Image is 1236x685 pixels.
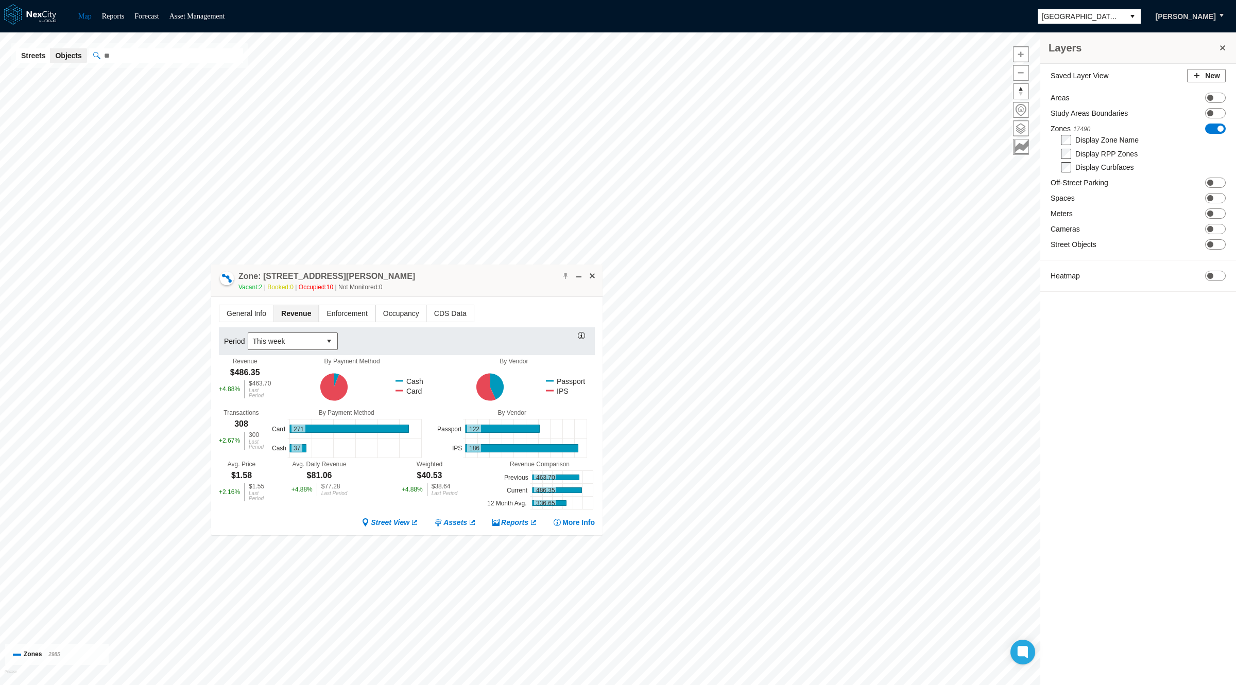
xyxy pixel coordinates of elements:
[1051,193,1075,203] label: Spaces
[21,50,45,61] span: Streets
[238,284,267,291] span: Vacant: 2
[249,388,271,398] div: Last Period
[321,333,337,349] button: select
[224,409,259,416] div: Transactions
[224,336,248,346] label: Period
[437,358,591,365] div: By Vendor
[371,517,409,528] span: Street View
[1051,124,1090,134] label: Zones
[402,483,423,496] div: + 4.88 %
[435,409,589,416] div: By Vendor
[417,461,442,468] div: Weighted
[13,649,101,660] div: Zones
[492,517,538,528] a: Reports
[1073,126,1090,133] span: 17490
[553,517,595,528] button: More Info
[1014,84,1028,99] span: Reset bearing to north
[1156,11,1216,22] span: [PERSON_NAME]
[501,517,528,528] span: Reports
[485,461,595,468] div: Revenue Comparison
[5,670,16,682] a: Mapbox homepage
[249,483,264,489] div: $1.55
[1051,93,1070,103] label: Areas
[134,12,159,20] a: Forecast
[1013,46,1029,62] button: Zoom in
[319,305,374,322] span: Enforcement
[1051,178,1108,188] label: Off-Street Parking
[417,470,442,481] div: $40.53
[1013,120,1029,136] button: Layers management
[1051,108,1128,118] label: Study Areas Boundaries
[1014,65,1028,80] span: Zoom out
[269,409,424,416] div: By Payment Method
[291,483,313,496] div: + 4.88 %
[432,483,458,489] div: $38.64
[299,284,338,291] span: Occupied: 10
[294,426,304,433] text: 271
[321,483,348,489] div: $77.28
[338,284,382,291] span: Not Monitored: 0
[249,440,264,450] div: Last Period
[1042,11,1120,22] span: [GEOGRAPHIC_DATA][PERSON_NAME]
[292,461,346,468] div: Avg. Daily Revenue
[362,517,419,528] a: Street View
[1049,41,1217,55] h3: Layers
[307,470,332,481] div: $81.06
[1051,239,1096,250] label: Street Objects
[469,426,479,433] text: 122
[272,426,285,433] text: Card
[443,517,467,528] span: Assets
[48,652,60,657] span: 2985
[252,336,317,346] span: This week
[275,358,430,365] div: By Payment Method
[1013,65,1029,81] button: Zoom out
[272,445,286,452] text: Cash
[1051,224,1080,234] label: Cameras
[50,48,87,63] button: Objects
[274,305,318,322] span: Revenue
[230,367,260,378] div: $486.35
[267,284,299,291] span: Booked: 0
[238,271,415,282] h4: Double-click to make header text selectable
[238,271,415,292] div: Double-click to make header text selectable
[16,48,50,63] button: Streets
[507,486,528,494] text: Current
[487,499,527,506] text: 12 Month Avg.
[219,483,240,501] div: + 2.16 %
[1145,8,1227,25] button: [PERSON_NAME]
[169,12,225,20] a: Asset Management
[102,12,125,20] a: Reports
[1013,102,1029,118] button: Home
[1013,139,1029,155] button: Key metrics
[536,499,555,506] text: 336.65
[469,445,479,452] text: 186
[231,470,252,481] div: $1.58
[1014,47,1028,62] span: Zoom in
[1205,71,1220,81] span: New
[1051,271,1080,281] label: Heatmap
[228,461,255,468] div: Avg. Price
[294,445,301,452] text: 37
[219,305,273,322] span: General Info
[219,432,240,450] div: + 2.67 %
[1075,136,1139,144] label: Display Zone Name
[1187,69,1226,82] button: New
[1051,71,1109,81] label: Saved Layer View
[504,473,528,481] text: Previous
[219,380,240,398] div: + 4.88 %
[234,418,248,430] div: 308
[432,491,458,496] div: Last Period
[1075,150,1138,158] label: Display RPP Zones
[321,491,348,496] div: Last Period
[78,12,92,20] a: Map
[434,517,476,528] a: Assets
[1013,83,1029,99] button: Reset bearing to north
[536,486,555,494] text: 486.35
[233,358,257,365] div: Revenue
[376,305,426,322] span: Occupancy
[536,473,555,481] text: 463.70
[249,432,264,438] div: 300
[452,445,462,452] text: IPS
[1075,163,1134,171] label: Display Curbfaces
[427,305,474,322] span: CDS Data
